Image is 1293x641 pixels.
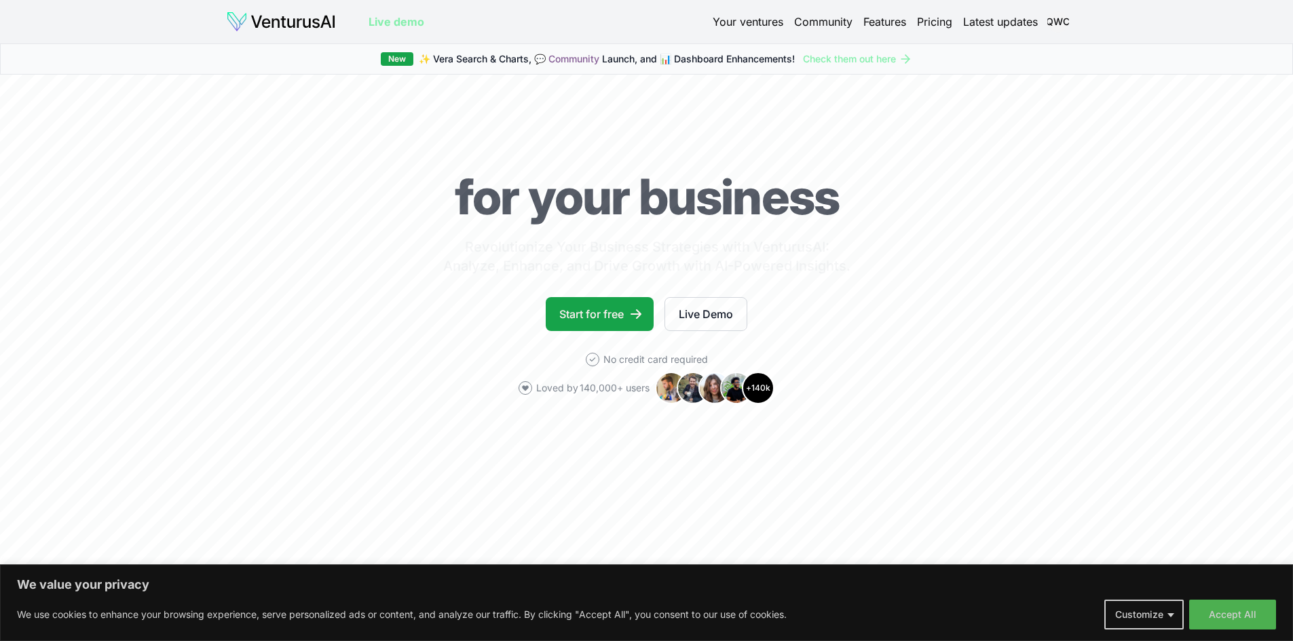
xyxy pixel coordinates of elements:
span: ✨ Vera Search & Charts, 💬 Launch, and 📊 Dashboard Enhancements! [419,52,795,66]
a: Check them out here [803,52,912,66]
a: Community [794,14,852,30]
a: Live demo [369,14,424,30]
a: Pricing [917,14,952,30]
span: QWC [1047,11,1069,33]
button: Accept All [1189,600,1276,629]
a: Community [548,53,599,64]
img: Avatar 1 [655,372,688,404]
img: Avatar 3 [698,372,731,404]
img: Avatar 2 [677,372,709,404]
button: QWC [1049,12,1068,31]
img: logo [226,11,336,33]
a: Start for free [546,297,654,331]
a: Your ventures [713,14,783,30]
a: Live Demo [664,297,747,331]
p: We value your privacy [17,577,1276,593]
a: Features [863,14,906,30]
p: We use cookies to enhance your browsing experience, serve personalized ads or content, and analyz... [17,606,787,623]
div: New [381,52,413,66]
img: Avatar 4 [720,372,753,404]
button: Customize [1104,600,1184,629]
a: Latest updates [963,14,1038,30]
